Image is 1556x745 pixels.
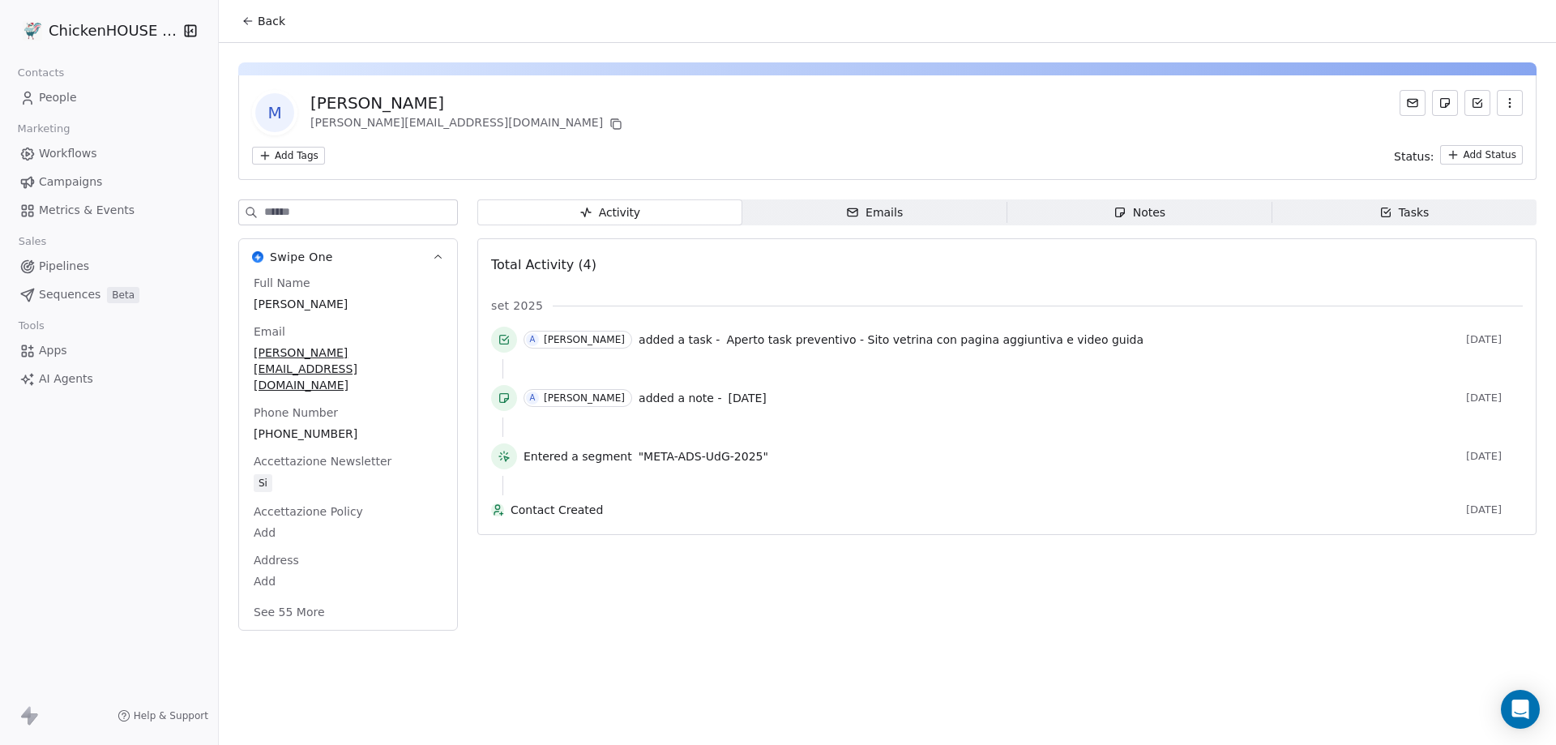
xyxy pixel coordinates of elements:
[310,92,626,114] div: [PERSON_NAME]
[544,392,625,404] div: [PERSON_NAME]
[13,281,205,308] a: SequencesBeta
[11,229,53,254] span: Sales
[252,147,325,165] button: Add Tags
[270,249,333,265] span: Swipe One
[639,390,721,406] span: added a note -
[239,239,457,275] button: Swipe OneSwipe One
[1466,450,1523,463] span: [DATE]
[255,93,294,132] span: M
[39,89,77,106] span: People
[13,169,205,195] a: Campaigns
[530,392,536,405] div: A
[258,13,285,29] span: Back
[639,448,768,465] span: "META-ADS-UdG-2025"
[254,345,442,393] span: [PERSON_NAME][EMAIL_ADDRESS][DOMAIN_NAME]
[254,573,442,589] span: Add
[39,173,102,191] span: Campaigns
[310,114,626,134] div: [PERSON_NAME][EMAIL_ADDRESS][DOMAIN_NAME]
[250,405,341,421] span: Phone Number
[726,330,1143,349] a: Aperto task preventivo - Sito vetrina con pagina aggiuntiva e video guida
[1114,204,1165,221] div: Notes
[846,204,903,221] div: Emails
[491,298,543,314] span: set 2025
[728,388,766,408] a: [DATE]
[39,286,100,303] span: Sequences
[1466,333,1523,346] span: [DATE]
[250,453,395,469] span: Accettazione Newsletter
[491,257,596,272] span: Total Activity (4)
[13,366,205,392] a: AI Agents
[1466,503,1523,516] span: [DATE]
[49,20,178,41] span: ChickenHOUSE snc
[544,334,625,345] div: [PERSON_NAME]
[39,370,93,387] span: AI Agents
[254,296,442,312] span: [PERSON_NAME]
[1379,204,1430,221] div: Tasks
[11,314,51,338] span: Tools
[11,117,77,141] span: Marketing
[250,503,366,520] span: Accettazione Policy
[39,202,135,219] span: Metrics & Events
[259,475,267,491] div: Si
[1466,392,1523,405] span: [DATE]
[23,21,42,41] img: 4.jpg
[530,333,536,346] div: A
[13,197,205,224] a: Metrics & Events
[232,6,295,36] button: Back
[250,275,314,291] span: Full Name
[39,342,67,359] span: Apps
[1501,690,1540,729] div: Open Intercom Messenger
[524,448,632,465] span: Entered a segment
[254,524,442,541] span: Add
[511,502,1460,518] span: Contact Created
[1440,145,1523,165] button: Add Status
[134,709,208,722] span: Help & Support
[244,597,335,627] button: See 55 More
[1394,148,1434,165] span: Status:
[13,253,205,280] a: Pipelines
[250,552,302,568] span: Address
[19,17,173,45] button: ChickenHOUSE snc
[39,145,97,162] span: Workflows
[728,392,766,405] span: [DATE]
[639,332,720,348] span: added a task -
[252,251,263,263] img: Swipe One
[250,323,289,340] span: Email
[107,287,139,303] span: Beta
[118,709,208,722] a: Help & Support
[726,333,1143,346] span: Aperto task preventivo - Sito vetrina con pagina aggiuntiva e video guida
[13,84,205,111] a: People
[11,61,71,85] span: Contacts
[239,275,457,630] div: Swipe OneSwipe One
[39,258,89,275] span: Pipelines
[254,426,442,442] span: [PHONE_NUMBER]
[13,140,205,167] a: Workflows
[13,337,205,364] a: Apps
